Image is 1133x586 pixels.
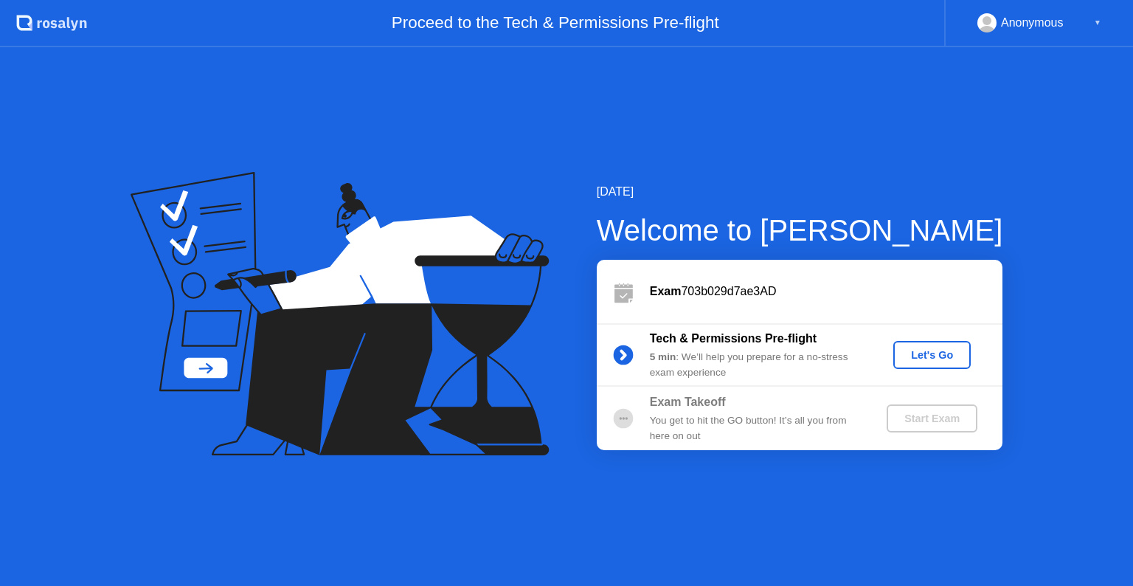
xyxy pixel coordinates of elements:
b: Exam [650,285,682,297]
b: 5 min [650,351,676,362]
button: Let's Go [893,341,971,369]
div: [DATE] [597,183,1003,201]
button: Start Exam [887,404,977,432]
div: ▼ [1094,13,1101,32]
div: Welcome to [PERSON_NAME] [597,208,1003,252]
div: Let's Go [899,349,965,361]
div: 703b029d7ae3AD [650,283,1002,300]
div: : We’ll help you prepare for a no-stress exam experience [650,350,862,380]
div: Start Exam [893,413,971,424]
b: Exam Takeoff [650,396,726,408]
b: Tech & Permissions Pre-flight [650,332,817,345]
div: You get to hit the GO button! It’s all you from here on out [650,413,862,444]
div: Anonymous [1001,13,1064,32]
